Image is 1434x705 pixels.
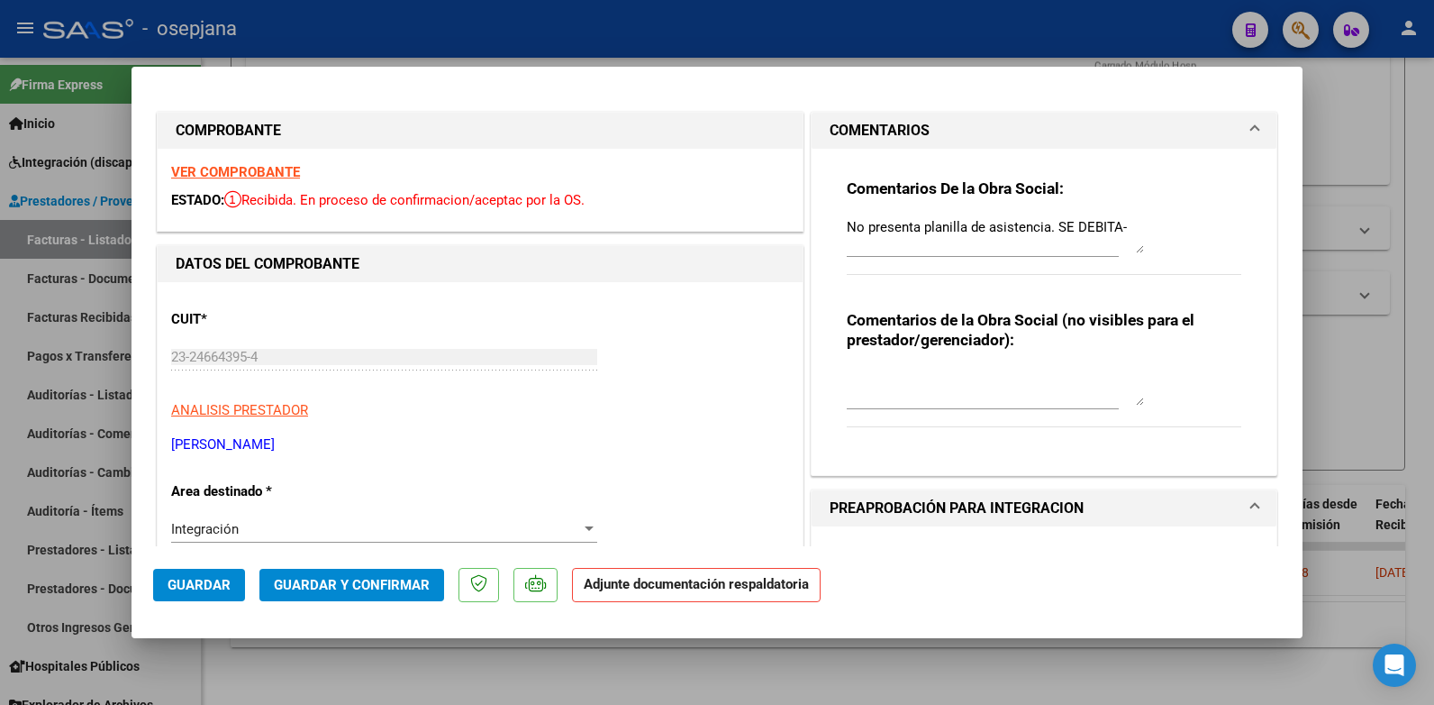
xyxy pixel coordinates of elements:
[847,179,1064,197] strong: Comentarios De la Obra Social:
[168,577,231,593] span: Guardar
[812,113,1276,149] mat-expansion-panel-header: COMENTARIOS
[176,122,281,139] strong: COMPROBANTE
[259,569,444,601] button: Guardar y Confirmar
[171,309,357,330] p: CUIT
[171,164,300,180] a: VER COMPROBANTE
[847,311,1194,349] strong: Comentarios de la Obra Social (no visibles para el prestador/gerenciador):
[171,192,224,208] span: ESTADO:
[171,435,789,455] p: [PERSON_NAME]
[224,192,585,208] span: Recibida. En proceso de confirmacion/aceptac por la OS.
[171,481,357,502] p: Area destinado *
[812,149,1276,475] div: COMENTARIOS
[153,569,245,601] button: Guardar
[584,576,809,592] strong: Adjunte documentación respaldatoria
[176,255,359,272] strong: DATOS DEL COMPROBANTE
[812,490,1276,526] mat-expansion-panel-header: PREAPROBACIÓN PARA INTEGRACION
[274,577,430,593] span: Guardar y Confirmar
[171,521,239,537] span: Integración
[1373,644,1416,687] div: Open Intercom Messenger
[830,120,930,142] h1: COMENTARIOS
[830,498,1084,519] h1: PREAPROBACIÓN PARA INTEGRACION
[171,402,308,418] span: ANALISIS PRESTADOR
